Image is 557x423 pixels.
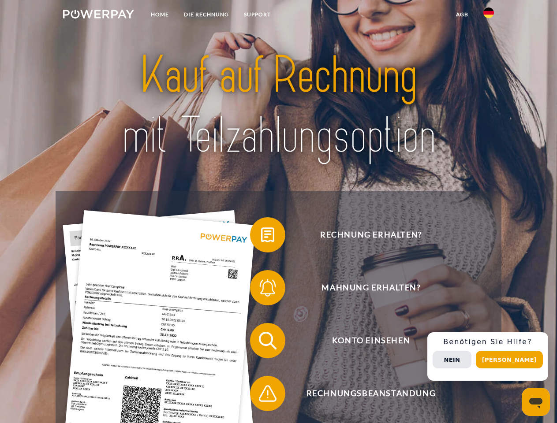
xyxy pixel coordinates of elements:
button: Rechnung erhalten? [250,217,479,252]
button: [PERSON_NAME] [476,351,543,368]
a: agb [449,7,476,22]
button: Konto einsehen [250,323,479,358]
iframe: Schaltfläche zum Öffnen des Messaging-Fensters [522,388,550,416]
button: Mahnung erhalten? [250,270,479,305]
span: Rechnungsbeanstandung [263,376,479,411]
img: qb_warning.svg [257,382,279,404]
span: Mahnung erhalten? [263,270,479,305]
img: title-powerpay_de.svg [84,42,473,169]
a: DIE RECHNUNG [176,7,236,22]
img: qb_bell.svg [257,277,279,299]
button: Rechnungsbeanstandung [250,376,479,411]
img: qb_search.svg [257,330,279,352]
img: qb_bill.svg [257,224,279,246]
a: SUPPORT [236,7,278,22]
img: de [483,7,494,18]
a: Home [143,7,176,22]
div: Schnellhilfe [427,332,548,381]
h3: Benötigen Sie Hilfe? [433,338,543,346]
span: Rechnung erhalten? [263,217,479,252]
img: logo-powerpay-white.svg [63,10,134,19]
button: Nein [433,351,471,368]
span: Konto einsehen [263,323,479,358]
